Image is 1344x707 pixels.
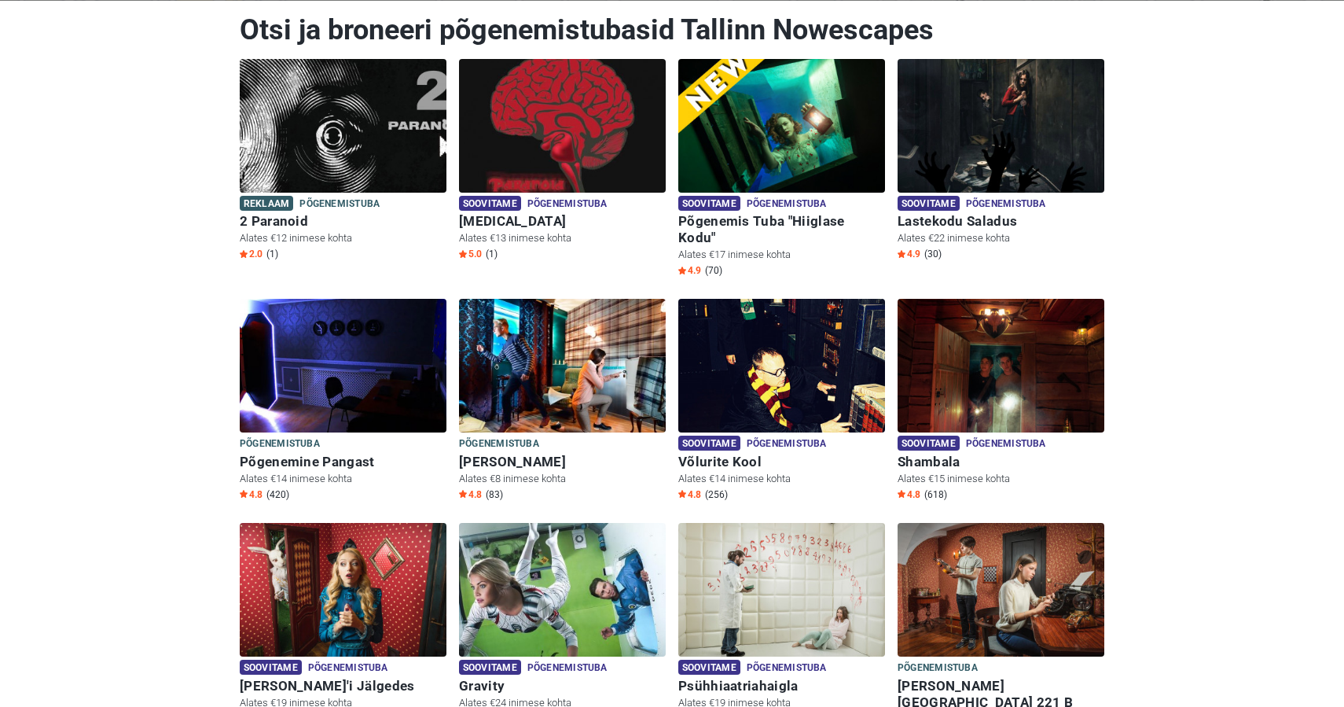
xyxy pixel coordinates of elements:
p: Alates €12 inimese kohta [240,231,446,245]
a: Paranoia Soovitame Põgenemistuba [MEDICAL_DATA] Alates €13 inimese kohta Star5.0 (1) [459,59,666,264]
span: (420) [266,488,289,501]
span: Põgenemistuba [747,196,827,213]
span: (618) [924,488,947,501]
span: (70) [705,264,722,277]
h6: [MEDICAL_DATA] [459,213,666,230]
p: Alates €8 inimese kohta [459,472,666,486]
img: Star [898,490,905,498]
img: Põgenemine Pangast [240,299,446,433]
img: Alice'i Jälgedes [240,523,446,657]
span: Põgenemistuba [459,436,539,453]
a: Shambala Soovitame Põgenemistuba Shambala Alates €15 inimese kohta Star4.8 (618) [898,299,1104,504]
img: Võlurite Kool [678,299,885,433]
span: Soovitame [240,660,302,675]
p: Alates €17 inimese kohta [678,248,885,262]
span: 4.8 [678,488,701,501]
span: (1) [486,248,498,260]
h6: Põgenemine Pangast [240,454,446,470]
img: Baker Street 221 B [898,523,1104,657]
span: Soovitame [459,196,521,211]
img: 2 Paranoid [240,59,446,193]
img: Põgenemis Tuba "Hiiglase Kodu" [678,59,885,193]
span: Põgenemistuba [308,660,388,677]
img: Star [459,490,467,498]
span: Põgenemistuba [966,196,1046,213]
h6: Gravity [459,678,666,694]
img: Gravity [459,523,666,657]
a: Lastekodu Saladus Soovitame Põgenemistuba Lastekodu Saladus Alates €22 inimese kohta Star4.9 (30) [898,59,1104,264]
span: Soovitame [459,660,521,675]
span: Põgenemistuba [966,436,1046,453]
h6: Lastekodu Saladus [898,213,1104,230]
img: Star [240,250,248,258]
img: Star [459,250,467,258]
p: Alates €13 inimese kohta [459,231,666,245]
img: Sherlock Holmes [459,299,666,433]
span: 4.8 [459,488,482,501]
span: Soovitame [898,436,960,451]
img: Psühhiaatriahaigla [678,523,885,657]
span: Soovitame [898,196,960,211]
span: Põgenemistuba [898,660,978,677]
p: Alates €22 inimese kohta [898,231,1104,245]
img: Star [678,490,686,498]
span: Põgenemistuba [527,660,608,677]
h1: Otsi ja broneeri põgenemistubasid Tallinn Nowescapes [240,13,1104,47]
a: 2 Paranoid Reklaam Põgenemistuba 2 Paranoid Alates €12 inimese kohta Star2.0 (1) [240,59,446,264]
span: Põgenemistuba [747,660,827,677]
span: 2.0 [240,248,263,260]
p: Alates €14 inimese kohta [678,472,885,486]
span: Põgenemistuba [747,436,827,453]
h6: Põgenemis Tuba "Hiiglase Kodu" [678,213,885,246]
a: Põgenemis Tuba "Hiiglase Kodu" Soovitame Põgenemistuba Põgenemis Tuba "Hiiglase Kodu" Alates €17 ... [678,59,885,281]
h6: Võlurite Kool [678,454,885,470]
h6: Shambala [898,454,1104,470]
span: 4.9 [678,264,701,277]
a: Võlurite Kool Soovitame Põgenemistuba Võlurite Kool Alates €14 inimese kohta Star4.8 (256) [678,299,885,504]
span: Reklaam [240,196,293,211]
span: 4.8 [240,488,263,501]
span: 4.9 [898,248,920,260]
span: 4.8 [898,488,920,501]
h6: [PERSON_NAME]'i Jälgedes [240,678,446,694]
h6: 2 Paranoid [240,213,446,230]
img: Star [678,267,686,274]
p: Alates €14 inimese kohta [240,472,446,486]
span: (83) [486,488,503,501]
span: (30) [924,248,942,260]
img: Star [240,490,248,498]
img: Shambala [898,299,1104,433]
h6: [PERSON_NAME] [459,454,666,470]
a: Sherlock Holmes Põgenemistuba [PERSON_NAME] Alates €8 inimese kohta Star4.8 (83) [459,299,666,504]
img: Lastekodu Saladus [898,59,1104,193]
span: Põgenemistuba [299,196,380,213]
span: 5.0 [459,248,482,260]
span: (256) [705,488,728,501]
img: Star [898,250,905,258]
span: Soovitame [678,436,740,451]
p: Alates €15 inimese kohta [898,472,1104,486]
span: (1) [266,248,278,260]
img: Paranoia [459,59,666,193]
span: Põgenemistuba [527,196,608,213]
a: Põgenemine Pangast Põgenemistuba Põgenemine Pangast Alates €14 inimese kohta Star4.8 (420) [240,299,446,504]
h6: Psühhiaatriahaigla [678,678,885,694]
span: Soovitame [678,660,740,675]
span: Soovitame [678,196,740,211]
span: Põgenemistuba [240,436,320,453]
